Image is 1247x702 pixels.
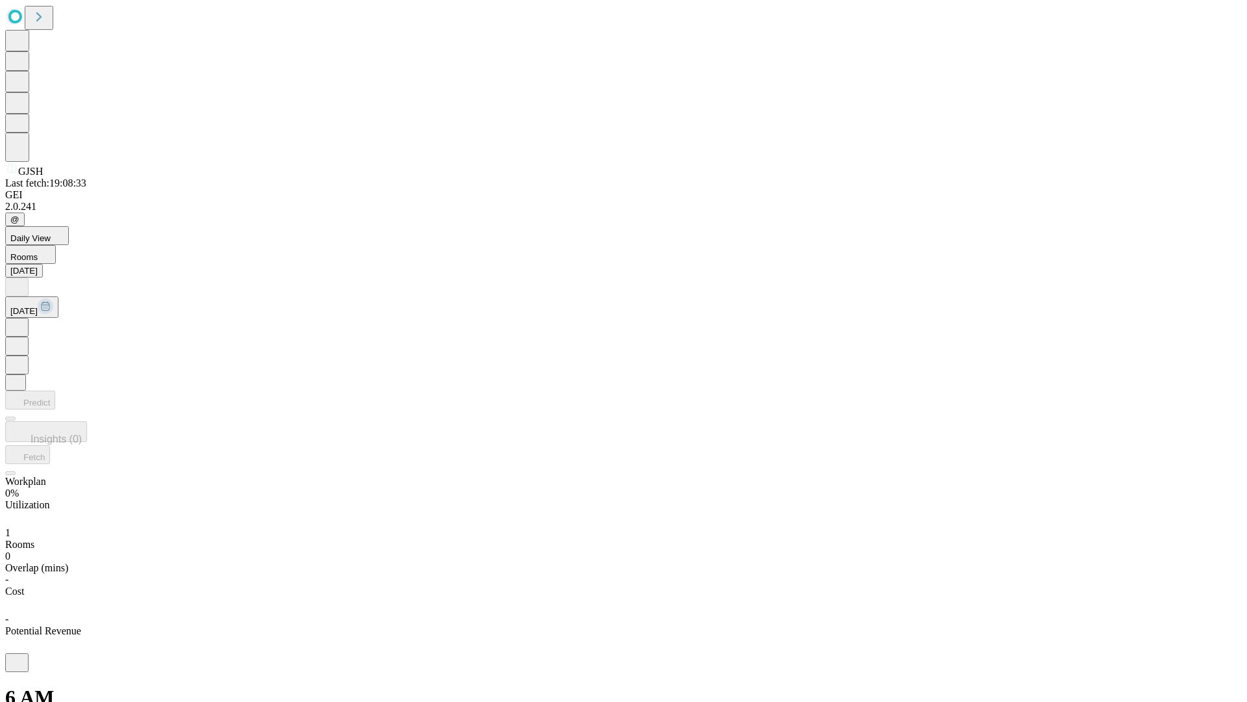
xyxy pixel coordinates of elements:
button: Daily View [5,226,69,245]
button: @ [5,213,25,226]
span: Last fetch: 19:08:33 [5,177,86,188]
div: 2.0.241 [5,201,1242,213]
button: Rooms [5,245,56,264]
button: [DATE] [5,296,58,318]
span: Rooms [10,252,38,262]
span: - [5,574,8,585]
span: 0 [5,551,10,562]
span: Overlap (mins) [5,562,68,573]
span: Utilization [5,499,49,510]
span: GJSH [18,166,43,177]
span: 1 [5,527,10,538]
span: Potential Revenue [5,625,81,636]
span: Cost [5,586,24,597]
span: @ [10,214,19,224]
button: Insights (0) [5,421,87,442]
span: [DATE] [10,306,38,316]
span: Rooms [5,539,34,550]
span: Workplan [5,476,46,487]
span: Insights (0) [31,434,82,445]
span: - [5,614,8,625]
div: GEI [5,189,1242,201]
span: 0% [5,487,19,499]
span: Daily View [10,233,51,243]
button: [DATE] [5,264,43,278]
button: Predict [5,391,55,409]
button: Fetch [5,445,50,464]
